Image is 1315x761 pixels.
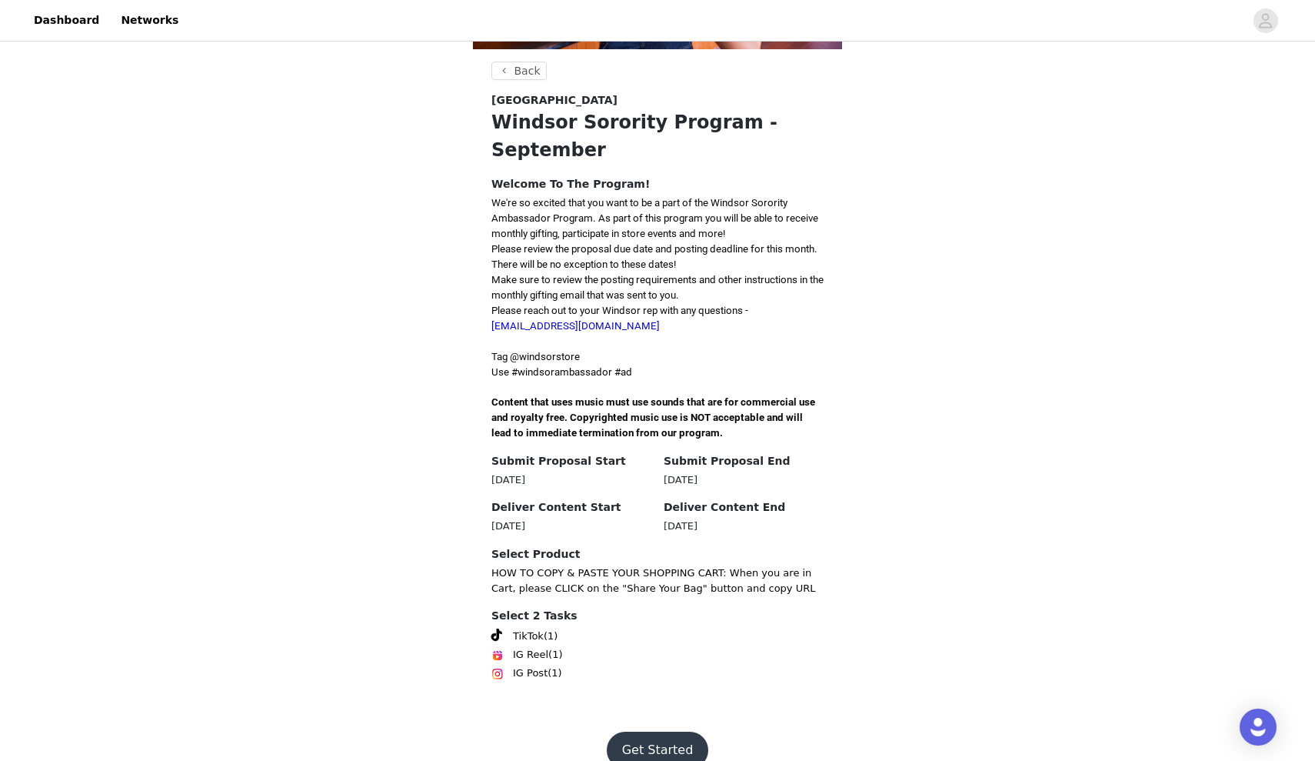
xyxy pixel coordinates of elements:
a: Networks [112,3,188,38]
span: Tag @windsorstore [491,351,580,362]
h1: Windsor Sorority Program - September [491,108,824,164]
span: Please review the proposal due date and posting deadline for this month. There will be no excepti... [491,243,817,270]
span: (1) [548,666,561,681]
h4: Deliver Content End [664,499,824,516]
h4: Submit Proposal End [664,453,824,469]
span: IG Reel [513,647,548,663]
a: [EMAIL_ADDRESS][DOMAIN_NAME] [491,320,660,332]
div: Open Intercom Messenger [1240,709,1277,746]
div: [DATE] [664,472,824,488]
span: (1) [548,647,562,663]
span: Use #windsorambassador #ad [491,366,632,378]
h4: Select Product [491,546,824,562]
span: IG Post [513,666,548,681]
img: Instagram Reels Icon [491,649,504,662]
span: Content that uses music must use sounds that are for commercial use and royalty free. Copyrighted... [491,396,817,439]
div: avatar [1258,8,1273,33]
div: [DATE] [491,472,651,488]
span: TikTok [513,629,544,644]
span: (1) [544,629,558,644]
h4: Select 2 Tasks [491,608,824,624]
button: Back [491,62,547,80]
span: [GEOGRAPHIC_DATA] [491,92,618,108]
div: [DATE] [491,519,651,534]
h4: Submit Proposal Start [491,453,651,469]
span: We're so excited that you want to be a part of the Windsor Sorority Ambassador Program. As part o... [491,197,818,239]
p: HOW TO COPY & PASTE YOUR SHOPPING CART: When you are in Cart, please CLICK on the "Share Your Bag... [491,566,824,596]
div: [DATE] [664,519,824,534]
span: Please reach out to your Windsor rep with any questions - [491,305,748,332]
a: Dashboard [25,3,108,38]
h4: Deliver Content Start [491,499,651,516]
span: Make sure to review the posting requirements and other instructions in the monthly gifting email ... [491,274,824,301]
h4: Welcome To The Program! [491,176,824,192]
img: Instagram Icon [491,668,504,680]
